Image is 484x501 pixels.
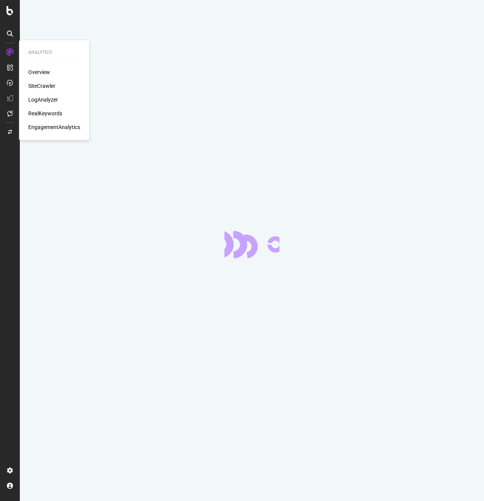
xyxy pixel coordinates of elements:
div: animation [224,231,279,258]
a: EngagementAnalytics [28,123,80,131]
a: Overview [28,68,50,76]
a: RealKeywords [28,110,62,117]
div: Analytics [28,49,80,56]
a: SiteCrawler [28,82,55,90]
a: LogAnalyzer [28,96,58,103]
